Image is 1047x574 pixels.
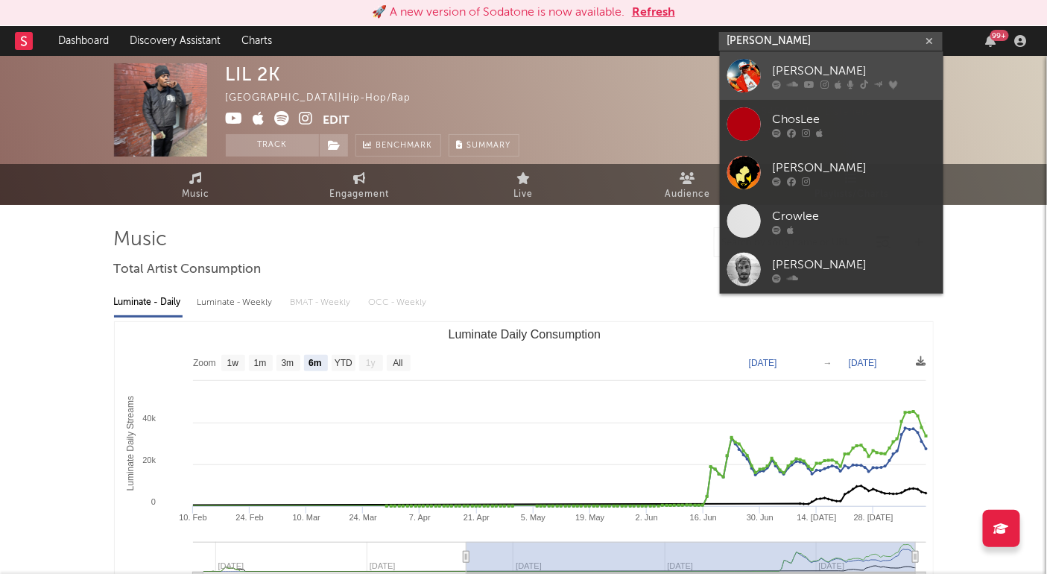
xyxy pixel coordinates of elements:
text: 1m [253,359,266,369]
text: Zoom [193,359,216,369]
text: 20k [142,455,156,464]
div: 99 + [990,30,1009,41]
text: 7. Apr [409,513,431,522]
div: ChosLee [772,110,936,128]
text: 40k [142,414,156,423]
text: 28. [DATE] [853,513,893,522]
span: Live [514,186,534,204]
text: YTD [334,359,352,369]
a: [PERSON_NAME] [720,148,943,197]
div: Crowlee [772,207,936,225]
text: 14. [DATE] [797,513,836,522]
text: 24. Mar [349,513,377,522]
button: 99+ [986,35,996,47]
text: [DATE] [749,358,777,368]
div: [GEOGRAPHIC_DATA] | Hip-Hop/Rap [226,89,428,107]
button: Track [226,134,319,157]
a: Music [114,164,278,205]
button: Summary [449,134,519,157]
span: Music [182,186,209,204]
text: 1w [227,359,238,369]
div: [PERSON_NAME] [772,62,936,80]
text: 5. May [521,513,546,522]
text: All [393,359,402,369]
span: Total Artist Consumption [114,261,262,279]
input: Search for artists [719,32,943,51]
span: Engagement [330,186,390,204]
text: 30. Jun [747,513,774,522]
button: Edit [323,111,350,130]
text: [DATE] [849,358,877,368]
a: Audience [606,164,770,205]
text: 1y [366,359,376,369]
text: 21. Apr [464,513,490,522]
span: Benchmark [376,137,433,155]
span: Summary [467,142,511,150]
button: Refresh [632,4,675,22]
text: 3m [281,359,294,369]
a: Charts [231,26,282,56]
text: 10. Feb [179,513,206,522]
a: Dashboard [48,26,119,56]
div: Luminate - Daily [114,290,183,315]
div: [PERSON_NAME] [772,256,936,274]
span: Audience [665,186,710,204]
a: Engagement [278,164,442,205]
text: 19. May [575,513,605,522]
a: Crowlee [720,197,943,245]
text: → [823,358,832,368]
div: Luminate - Weekly [197,290,276,315]
input: Search by song name or URL [715,237,872,249]
text: 10. Mar [292,513,320,522]
div: 🚀 A new version of Sodatone is now available. [372,4,624,22]
text: 0 [151,497,155,506]
text: Luminate Daily Consumption [448,328,601,341]
a: [PERSON_NAME] [720,245,943,294]
a: ChosLee [720,100,943,148]
text: 6m [309,359,321,369]
text: Luminate Daily Streams [124,396,135,491]
text: 24. Feb [235,513,263,522]
a: Live [442,164,606,205]
div: LIL 2K [226,63,282,85]
div: [PERSON_NAME] [772,159,936,177]
a: Benchmark [355,134,441,157]
a: Discovery Assistant [119,26,231,56]
text: 16. Jun [689,513,716,522]
text: 2. Jun [635,513,657,522]
a: [PERSON_NAME] [720,51,943,100]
